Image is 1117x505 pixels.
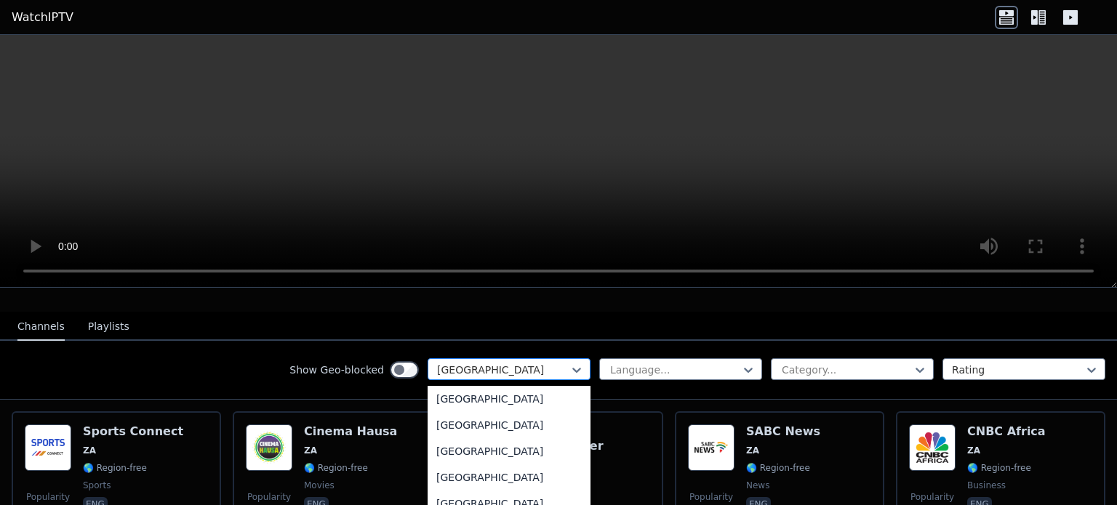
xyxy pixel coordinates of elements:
img: SABC News [688,424,734,471]
span: 🌎 Region-free [83,462,147,474]
span: ZA [967,445,980,456]
img: Cinema Hausa [246,424,292,471]
span: news [746,480,769,491]
h6: CNBC Africa [967,424,1046,439]
span: 🌎 Region-free [967,462,1031,474]
span: ZA [83,445,96,456]
div: [GEOGRAPHIC_DATA] [428,464,590,490]
img: CNBC Africa [909,424,956,471]
span: 🌎 Region-free [304,462,368,474]
span: Popularity [910,491,954,503]
a: WatchIPTV [12,9,73,26]
div: [GEOGRAPHIC_DATA] [428,438,590,464]
span: business [967,480,1006,491]
div: [GEOGRAPHIC_DATA] [428,412,590,438]
h6: Cinema Hausa [304,424,397,439]
span: Popularity [26,491,70,503]
h6: SABC News [746,424,820,439]
h6: Sports Connect [83,424,183,439]
img: Sports Connect [25,424,71,471]
span: Popularity [689,491,733,503]
div: [GEOGRAPHIC_DATA] [428,386,590,412]
span: ZA [304,445,317,456]
span: Popularity [247,491,291,503]
button: Playlists [88,313,129,341]
span: 🌎 Region-free [746,462,810,474]
label: Show Geo-blocked [289,363,384,377]
span: sports [83,480,111,491]
span: ZA [746,445,759,456]
button: Channels [17,313,65,341]
span: movies [304,480,335,491]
